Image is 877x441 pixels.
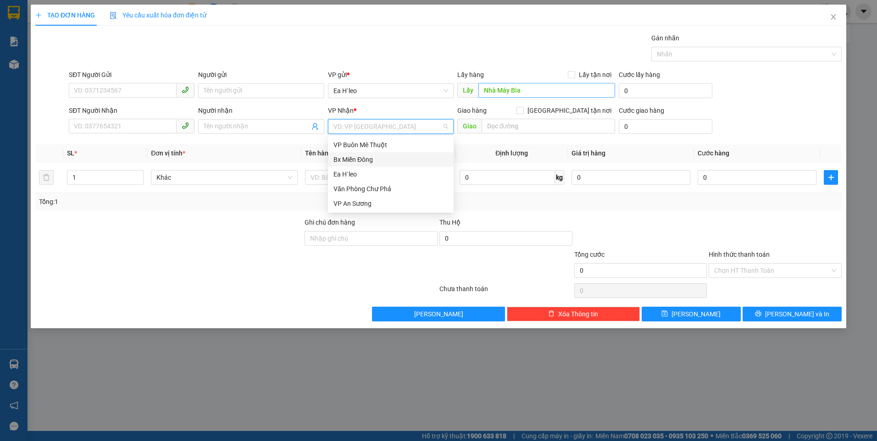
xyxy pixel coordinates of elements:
[642,307,741,321] button: save[PERSON_NAME]
[305,149,332,157] span: Tên hàng
[558,309,598,319] span: Xóa Thông tin
[698,149,729,157] span: Cước hàng
[156,171,292,184] span: Khác
[572,149,605,157] span: Giá trị hàng
[333,198,448,209] div: VP An Sương
[69,70,194,80] div: SĐT Người Gửi
[824,170,838,185] button: plus
[67,149,74,157] span: SL
[524,105,615,116] span: [GEOGRAPHIC_DATA] tận nơi
[765,309,829,319] span: [PERSON_NAME] và In
[821,5,846,30] button: Close
[333,184,448,194] div: Văn Phòng Chư Phả
[328,196,454,211] div: VP An Sương
[182,86,189,94] span: phone
[574,251,605,258] span: Tổng cước
[305,170,452,185] input: VD: Bàn, Ghế
[328,138,454,152] div: VP Buôn Mê Thuột
[548,310,555,318] span: delete
[651,34,679,42] label: Gán nhãn
[457,107,487,114] span: Giao hàng
[709,251,770,258] label: Hình thức thanh toán
[333,140,448,150] div: VP Buôn Mê Thuột
[457,71,484,78] span: Lấy hàng
[743,307,842,321] button: printer[PERSON_NAME] và In
[35,11,95,19] span: TẠO ĐƠN HÀNG
[372,307,505,321] button: [PERSON_NAME]
[305,219,355,226] label: Ghi chú đơn hàng
[439,219,461,226] span: Thu Hộ
[830,13,837,21] span: close
[311,123,319,130] span: user-add
[198,105,324,116] div: Người nhận
[333,169,448,179] div: Ea H`leo
[555,170,564,185] span: kg
[110,12,117,19] img: icon
[69,105,194,116] div: SĐT Người Nhận
[457,119,482,133] span: Giao
[619,119,712,134] input: Cước giao hàng
[619,71,660,78] label: Cước lấy hàng
[619,107,664,114] label: Cước giao hàng
[110,11,206,19] span: Yêu cầu xuất hóa đơn điện tử
[151,149,185,157] span: Đơn vị tính
[572,170,690,185] input: 0
[755,310,761,318] span: printer
[478,83,616,98] input: Dọc đường
[328,152,454,167] div: Bx Miền Đông
[619,83,712,98] input: Cước lấy hàng
[328,182,454,196] div: Văn Phòng Chư Phả
[328,107,354,114] span: VP Nhận
[824,174,838,181] span: plus
[333,154,448,165] div: Bx Miền Đông
[328,167,454,182] div: Ea H`leo
[35,12,42,18] span: plus
[672,309,721,319] span: [PERSON_NAME]
[661,310,668,318] span: save
[507,307,640,321] button: deleteXóa Thông tin
[182,122,189,129] span: phone
[495,149,528,157] span: Định lượng
[39,197,339,207] div: Tổng: 1
[438,284,573,300] div: Chưa thanh toán
[198,70,324,80] div: Người gửi
[39,170,54,185] button: delete
[333,84,448,98] span: Ea H`leo
[575,70,615,80] span: Lấy tận nơi
[457,83,478,98] span: Lấy
[414,309,463,319] span: [PERSON_NAME]
[305,231,438,246] input: Ghi chú đơn hàng
[328,70,454,80] div: VP gửi
[482,119,616,133] input: Dọc đường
